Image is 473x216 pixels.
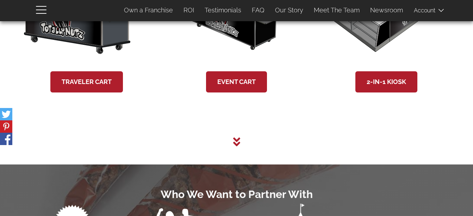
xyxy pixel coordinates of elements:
[247,3,270,18] a: FAQ
[199,3,247,18] a: Testimonials
[365,3,408,18] a: Newsroom
[270,3,309,18] a: Our Story
[17,188,456,200] h2: Who We Want to Partner With
[50,71,123,92] a: Traveler Cart
[309,3,365,18] a: Meet The Team
[355,71,417,92] a: 2-in-1 Kiosk
[206,71,267,92] a: Event Cart
[178,3,199,18] a: ROI
[119,3,178,18] a: Own a Franchise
